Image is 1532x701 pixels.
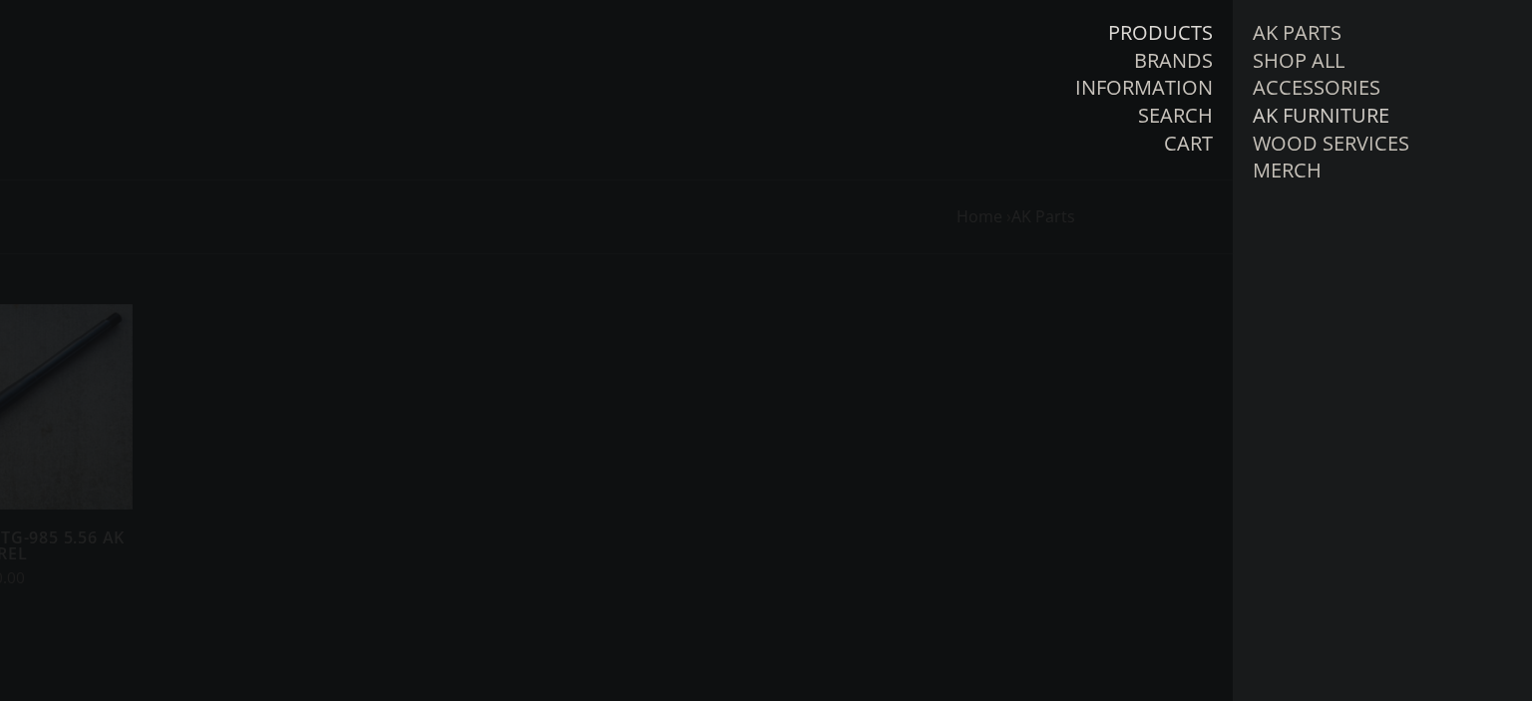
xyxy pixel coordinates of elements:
[1253,20,1341,46] a: AK Parts
[1138,103,1213,129] a: Search
[1253,103,1389,129] a: AK Furniture
[1164,131,1213,157] a: Cart
[1075,75,1213,101] a: Information
[1253,158,1322,183] a: Merch
[1253,48,1344,74] a: Shop All
[1108,20,1213,46] a: Products
[1253,75,1380,101] a: Accessories
[1134,48,1213,74] a: Brands
[1253,131,1409,157] a: Wood Services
